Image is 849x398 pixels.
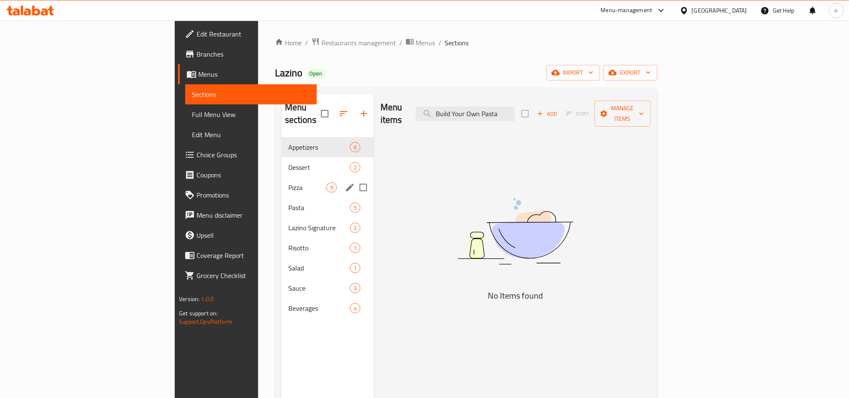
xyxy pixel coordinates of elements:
[350,204,360,212] span: 5
[288,283,350,293] span: Sauce
[197,190,310,200] span: Promotions
[445,38,469,48] span: Sections
[561,107,595,120] span: Select section first
[178,165,316,185] a: Coupons
[595,101,651,127] button: Manage items
[282,258,374,278] div: Salad1
[282,177,374,198] div: Pizza9edit
[197,271,310,281] span: Grocery Checklist
[178,24,316,44] a: Edit Restaurant
[553,68,593,78] span: import
[350,304,360,312] span: 4
[197,29,310,39] span: Edit Restaurant
[350,224,360,232] span: 2
[185,104,316,125] a: Full Menu View
[288,243,350,253] span: Risotto
[185,84,316,104] a: Sections
[438,38,441,48] li: /
[601,5,652,16] div: Menu-management
[610,68,651,78] span: export
[178,205,316,225] a: Menu disclaimer
[350,164,360,172] span: 2
[288,182,326,192] span: Pizza
[201,294,214,304] span: 1.0.0
[534,107,561,120] span: Add item
[179,316,232,327] a: Support.OpsPlatform
[350,264,360,272] span: 1
[179,294,199,304] span: Version:
[178,145,316,165] a: Choice Groups
[178,225,316,245] a: Upsell
[198,69,310,79] span: Menus
[835,6,838,15] span: n
[288,263,350,273] span: Salad
[282,137,374,157] div: Appetizers6
[178,265,316,286] a: Grocery Checklist
[192,109,310,120] span: Full Menu View
[350,263,360,273] div: items
[350,284,360,292] span: 3
[192,89,310,99] span: Sections
[185,125,316,145] a: Edit Menu
[327,184,336,192] span: 9
[411,289,620,302] h5: No Items found
[282,278,374,298] div: Sauce3
[350,243,360,253] div: items
[288,203,350,213] span: Pasta
[197,49,310,59] span: Branches
[601,103,644,124] span: Manage items
[197,250,310,260] span: Coverage Report
[311,37,396,48] a: Restaurants management
[534,107,561,120] button: Add
[350,223,360,233] div: items
[288,162,350,172] span: Dessert
[350,283,360,293] div: items
[282,134,374,322] nav: Menu sections
[288,303,350,313] span: Beverages
[288,223,350,233] span: Lazino Signature
[192,130,310,140] span: Edit Menu
[178,185,316,205] a: Promotions
[178,44,316,64] a: Branches
[406,37,435,48] a: Menus
[692,6,747,15] div: [GEOGRAPHIC_DATA]
[178,64,316,84] a: Menus
[344,181,356,194] button: edit
[350,203,360,213] div: items
[178,245,316,265] a: Coverage Report
[546,65,600,81] button: import
[197,170,310,180] span: Coupons
[350,244,360,252] span: 1
[416,107,515,121] input: search
[179,308,217,319] span: Get support on:
[282,298,374,318] div: Beverages4
[399,38,402,48] li: /
[282,238,374,258] div: Risotto1
[326,182,337,192] div: items
[282,157,374,177] div: Dessert2
[282,198,374,218] div: Pasta5
[197,150,310,160] span: Choice Groups
[321,38,396,48] span: Restaurants management
[380,101,406,126] h2: Menu items
[536,109,559,119] span: Add
[197,230,310,240] span: Upsell
[288,142,350,152] span: Appetizers
[275,37,657,48] nav: breadcrumb
[411,176,620,287] img: dish.svg
[197,210,310,220] span: Menu disclaimer
[282,218,374,238] div: Lazino Signature2
[416,38,435,48] span: Menus
[350,162,360,172] div: items
[350,143,360,151] span: 6
[603,65,657,81] button: export
[350,303,360,313] div: items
